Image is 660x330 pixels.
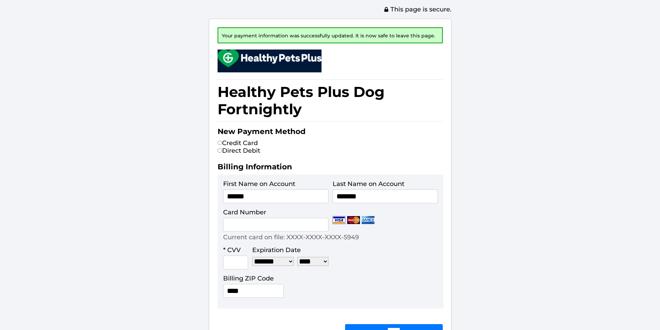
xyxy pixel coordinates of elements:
[218,147,260,154] label: Direct Debit
[222,33,435,39] span: Your payment information was successfully updated. It is now safe to leave this page.
[384,6,451,13] span: This page is secure.
[333,180,404,188] label: Last Name on Account
[218,141,222,145] input: Credit Card
[218,127,443,139] h2: New Payment Method
[223,233,359,241] p: Current card on file: XXXX-XXXX-XXXX-5949
[223,208,266,216] label: Card Number
[347,216,360,224] img: Mastercard
[218,79,443,122] h1: Healthy Pets Plus Dog Fortnightly
[218,50,322,67] img: small.png
[362,216,375,224] img: Amex
[218,139,258,147] label: Credit Card
[218,162,443,175] h2: Billing Information
[223,275,274,282] label: Billing ZIP Code
[333,216,345,224] img: Visa
[252,246,301,254] label: Expiration Date
[223,246,241,254] label: * CVV
[218,148,222,153] input: Direct Debit
[223,180,295,188] label: First Name on Account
